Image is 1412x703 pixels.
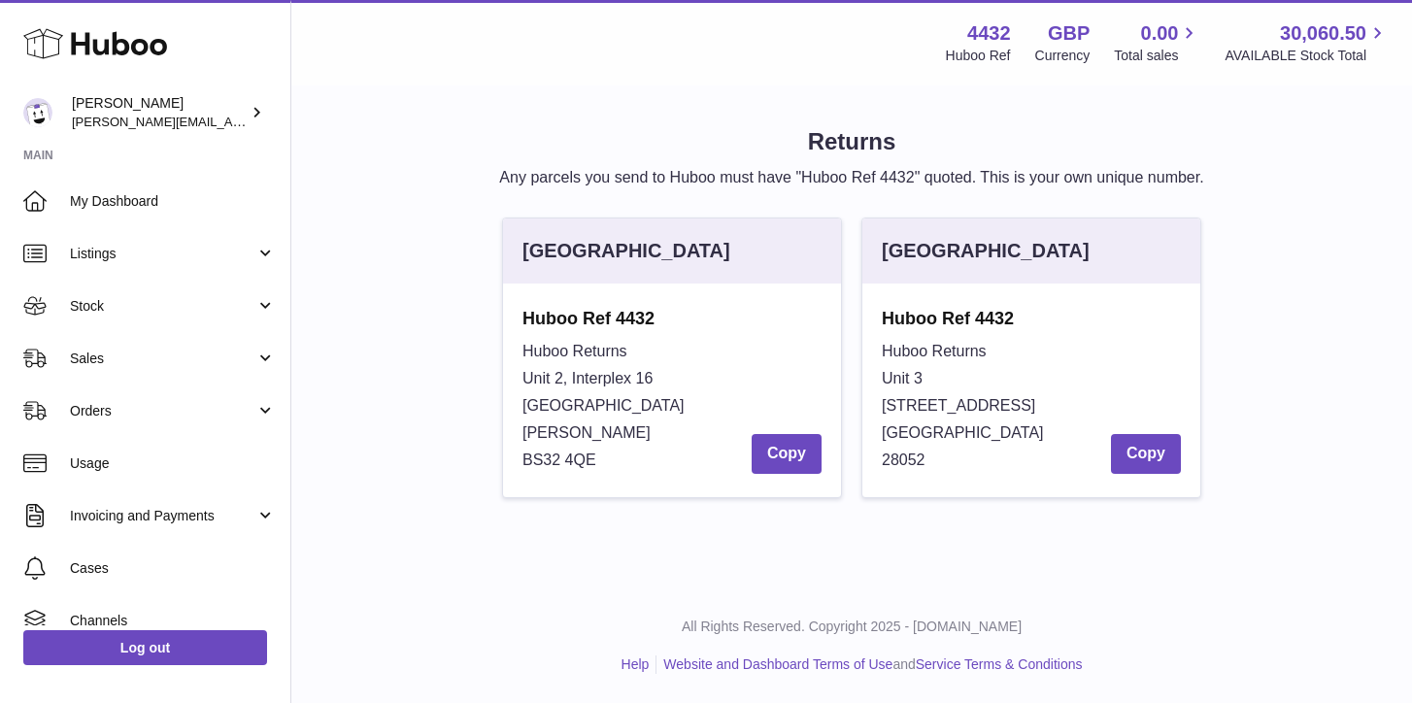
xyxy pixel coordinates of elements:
[23,630,267,665] a: Log out
[522,343,627,359] span: Huboo Returns
[1114,20,1200,65] a: 0.00 Total sales
[882,307,1181,330] strong: Huboo Ref 4432
[522,238,730,264] div: [GEOGRAPHIC_DATA]
[1035,47,1091,65] div: Currency
[70,559,276,578] span: Cases
[1141,20,1179,47] span: 0.00
[522,452,596,468] span: BS32 4QE
[1114,47,1200,65] span: Total sales
[23,98,52,127] img: akhil@amalachai.com
[70,402,255,420] span: Orders
[522,397,685,414] span: [GEOGRAPHIC_DATA]
[1280,20,1366,47] span: 30,060.50
[522,424,651,441] span: [PERSON_NAME]
[882,343,987,359] span: Huboo Returns
[882,370,923,386] span: Unit 3
[752,434,822,474] button: Copy
[1225,47,1389,65] span: AVAILABLE Stock Total
[307,618,1396,636] p: All Rights Reserved. Copyright 2025 - [DOMAIN_NAME]
[70,454,276,473] span: Usage
[656,655,1082,674] li: and
[70,297,255,316] span: Stock
[622,656,650,672] a: Help
[72,94,247,131] div: [PERSON_NAME]
[916,656,1083,672] a: Service Terms & Conditions
[882,238,1090,264] div: [GEOGRAPHIC_DATA]
[967,20,1011,47] strong: 4432
[322,167,1381,188] p: Any parcels you send to Huboo must have "Huboo Ref 4432" quoted. This is your own unique number.
[882,424,1044,441] span: [GEOGRAPHIC_DATA]
[70,612,276,630] span: Channels
[1048,20,1090,47] strong: GBP
[322,126,1381,157] h1: Returns
[70,350,255,368] span: Sales
[522,307,822,330] strong: Huboo Ref 4432
[1225,20,1389,65] a: 30,060.50 AVAILABLE Stock Total
[663,656,892,672] a: Website and Dashboard Terms of Use
[882,397,1035,414] span: [STREET_ADDRESS]
[70,192,276,211] span: My Dashboard
[1111,434,1181,474] button: Copy
[70,507,255,525] span: Invoicing and Payments
[70,245,255,263] span: Listings
[522,370,653,386] span: Unit 2, Interplex 16
[72,114,389,129] span: [PERSON_NAME][EMAIL_ADDRESS][DOMAIN_NAME]
[882,452,925,468] span: 28052
[946,47,1011,65] div: Huboo Ref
